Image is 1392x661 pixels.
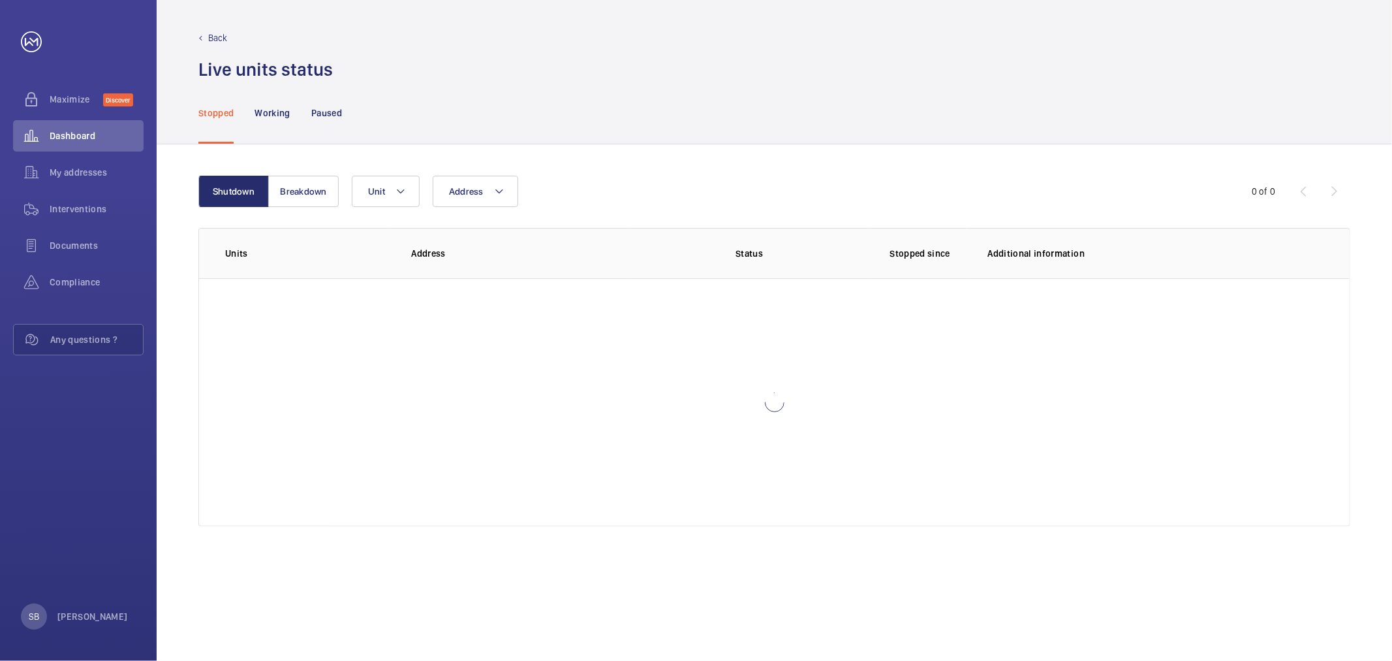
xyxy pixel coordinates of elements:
span: Maximize [50,93,103,106]
p: Back [208,31,228,44]
span: Discover [103,93,133,106]
p: Additional information [987,247,1323,260]
p: [PERSON_NAME] [57,610,128,623]
p: Status [639,247,860,260]
button: Shutdown [198,176,269,207]
p: Units [225,247,390,260]
div: 0 of 0 [1252,185,1275,198]
span: Compliance [50,276,144,289]
button: Breakdown [268,176,339,207]
span: Unit [368,186,385,197]
p: SB [29,610,39,623]
span: Any questions ? [50,333,143,346]
span: Interventions [50,202,144,216]
span: My addresses [50,166,144,179]
p: Paused [311,106,342,120]
button: Address [433,176,518,207]
button: Unit [352,176,420,207]
h1: Live units status [198,57,333,82]
p: Stopped [198,106,234,120]
p: Working [255,106,290,120]
p: Address [411,247,630,260]
p: Stopped since [889,247,967,260]
span: Dashboard [50,129,144,142]
span: Address [449,186,484,197]
span: Documents [50,239,144,252]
